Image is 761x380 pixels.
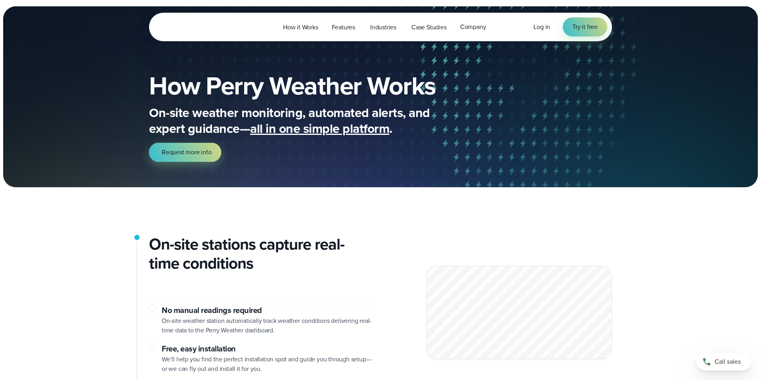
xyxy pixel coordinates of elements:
span: Company [460,22,486,32]
a: Try it free [563,17,607,36]
span: Try it free [572,22,598,32]
h3: No manual readings required [162,305,374,316]
span: How it Works [283,23,318,32]
a: Case Studies [405,19,453,35]
p: On-site weather monitoring, automated alerts, and expert guidance— . [149,105,466,136]
span: Case Studies [411,23,447,32]
span: all in one simple platform [250,119,389,138]
a: Request more info [149,143,221,162]
span: Features [332,23,355,32]
a: Call sales [696,353,751,370]
h3: Free, easy installation [162,343,374,355]
span: Call sales [715,357,741,367]
p: On-site weather station automatically track weather conditions delivering real-time data to the P... [162,316,374,335]
p: We’ll help you find the perfect installation spot and guide you through setup—or we can fly out a... [162,355,374,374]
h1: How Perry Weather Works [149,73,493,98]
span: Request more info [162,148,212,157]
span: Industries [370,23,396,32]
h2: On-site stations capture real-time conditions [149,235,374,273]
span: Log in [533,22,550,31]
a: How it Works [276,19,325,35]
a: Log in [533,22,550,32]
